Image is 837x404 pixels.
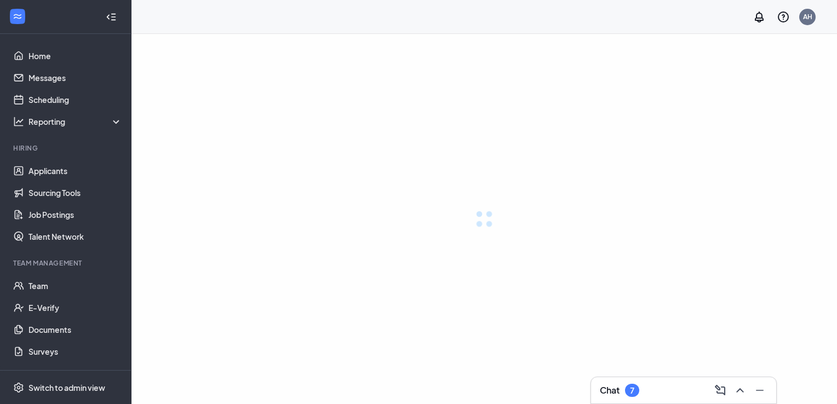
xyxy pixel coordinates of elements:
a: Applicants [28,160,122,182]
a: Documents [28,319,122,340]
div: 7 [630,386,634,395]
div: Switch to admin view [28,382,105,393]
a: Home [28,45,122,67]
div: Team Management [13,258,120,268]
svg: ComposeMessage [714,384,727,397]
svg: ChevronUp [733,384,747,397]
a: Job Postings [28,204,122,226]
div: Hiring [13,143,120,153]
svg: Settings [13,382,24,393]
div: Reporting [28,116,123,127]
button: Minimize [750,382,767,399]
svg: Minimize [753,384,766,397]
a: Surveys [28,340,122,362]
a: Messages [28,67,122,89]
svg: QuestionInfo [777,10,790,24]
button: ComposeMessage [710,382,728,399]
svg: Collapse [106,11,117,22]
a: Talent Network [28,226,122,247]
svg: WorkstreamLogo [12,11,23,22]
svg: Analysis [13,116,24,127]
a: E-Verify [28,297,122,319]
a: Scheduling [28,89,122,111]
a: Sourcing Tools [28,182,122,204]
svg: Notifications [753,10,766,24]
div: AH [803,12,812,21]
h3: Chat [600,384,620,396]
button: ChevronUp [730,382,748,399]
a: Team [28,275,122,297]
